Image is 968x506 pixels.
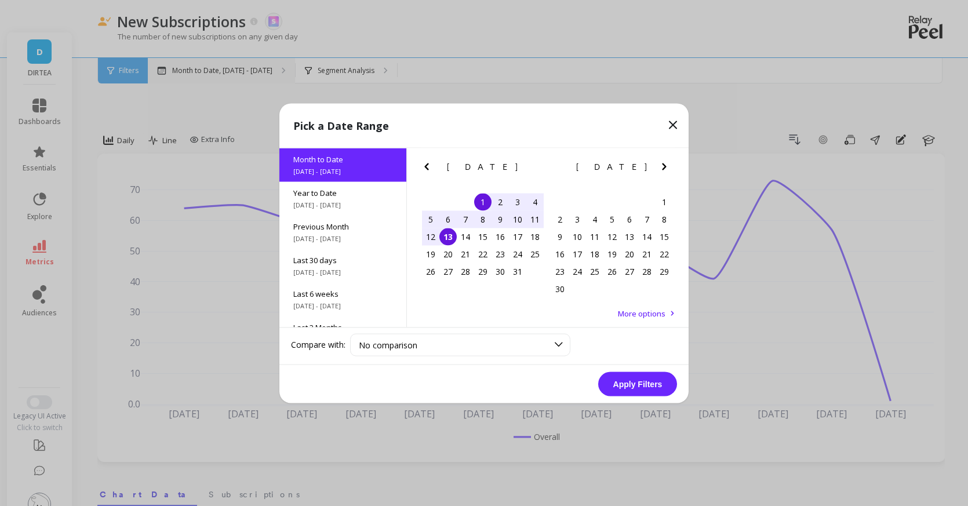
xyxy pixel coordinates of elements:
[492,263,509,280] div: Choose Thursday, October 30th, 2025
[603,245,621,263] div: Choose Wednesday, November 19th, 2025
[474,263,492,280] div: Choose Wednesday, October 29th, 2025
[439,210,457,228] div: Choose Monday, October 6th, 2025
[551,263,569,280] div: Choose Sunday, November 23rd, 2025
[420,159,438,178] button: Previous Month
[474,245,492,263] div: Choose Wednesday, October 22nd, 2025
[293,234,392,243] span: [DATE] - [DATE]
[474,210,492,228] div: Choose Wednesday, October 8th, 2025
[551,280,569,297] div: Choose Sunday, November 30th, 2025
[526,245,544,263] div: Choose Saturday, October 25th, 2025
[638,210,656,228] div: Choose Friday, November 7th, 2025
[509,228,526,245] div: Choose Friday, October 17th, 2025
[293,154,392,164] span: Month to Date
[569,263,586,280] div: Choose Monday, November 24th, 2025
[422,210,439,228] div: Choose Sunday, October 5th, 2025
[638,228,656,245] div: Choose Friday, November 14th, 2025
[492,228,509,245] div: Choose Thursday, October 16th, 2025
[492,245,509,263] div: Choose Thursday, October 23rd, 2025
[621,228,638,245] div: Choose Thursday, November 13th, 2025
[492,193,509,210] div: Choose Thursday, October 2nd, 2025
[509,245,526,263] div: Choose Friday, October 24th, 2025
[474,228,492,245] div: Choose Wednesday, October 15th, 2025
[293,322,392,332] span: Last 3 Months
[638,263,656,280] div: Choose Friday, November 28th, 2025
[656,228,673,245] div: Choose Saturday, November 15th, 2025
[621,210,638,228] div: Choose Thursday, November 6th, 2025
[447,162,519,171] span: [DATE]
[526,193,544,210] div: Choose Saturday, October 4th, 2025
[621,263,638,280] div: Choose Thursday, November 27th, 2025
[509,263,526,280] div: Choose Friday, October 31st, 2025
[293,187,392,198] span: Year to Date
[293,301,392,310] span: [DATE] - [DATE]
[457,210,474,228] div: Choose Tuesday, October 7th, 2025
[569,245,586,263] div: Choose Monday, November 17th, 2025
[293,117,389,133] p: Pick a Date Range
[598,372,677,396] button: Apply Filters
[528,159,547,178] button: Next Month
[576,162,649,171] span: [DATE]
[293,254,392,265] span: Last 30 days
[656,210,673,228] div: Choose Saturday, November 8th, 2025
[586,228,603,245] div: Choose Tuesday, November 11th, 2025
[549,159,567,178] button: Previous Month
[439,228,457,245] div: Choose Monday, October 13th, 2025
[586,263,603,280] div: Choose Tuesday, November 25th, 2025
[618,308,665,318] span: More options
[656,263,673,280] div: Choose Saturday, November 29th, 2025
[293,221,392,231] span: Previous Month
[293,267,392,276] span: [DATE] - [DATE]
[569,228,586,245] div: Choose Monday, November 10th, 2025
[526,210,544,228] div: Choose Saturday, October 11th, 2025
[293,288,392,298] span: Last 6 weeks
[656,193,673,210] div: Choose Saturday, November 1st, 2025
[638,245,656,263] div: Choose Friday, November 21st, 2025
[551,193,673,297] div: month 2025-11
[293,200,392,209] span: [DATE] - [DATE]
[657,159,676,178] button: Next Month
[526,228,544,245] div: Choose Saturday, October 18th, 2025
[457,228,474,245] div: Choose Tuesday, October 14th, 2025
[586,210,603,228] div: Choose Tuesday, November 4th, 2025
[603,228,621,245] div: Choose Wednesday, November 12th, 2025
[293,166,392,176] span: [DATE] - [DATE]
[621,245,638,263] div: Choose Thursday, November 20th, 2025
[551,245,569,263] div: Choose Sunday, November 16th, 2025
[551,228,569,245] div: Choose Sunday, November 9th, 2025
[359,339,417,350] span: No comparison
[457,245,474,263] div: Choose Tuesday, October 21st, 2025
[492,210,509,228] div: Choose Thursday, October 9th, 2025
[439,263,457,280] div: Choose Monday, October 27th, 2025
[586,245,603,263] div: Choose Tuesday, November 18th, 2025
[422,245,439,263] div: Choose Sunday, October 19th, 2025
[422,228,439,245] div: Choose Sunday, October 12th, 2025
[439,245,457,263] div: Choose Monday, October 20th, 2025
[474,193,492,210] div: Choose Wednesday, October 1st, 2025
[422,263,439,280] div: Choose Sunday, October 26th, 2025
[422,193,544,280] div: month 2025-10
[291,339,345,351] label: Compare with:
[569,210,586,228] div: Choose Monday, November 3rd, 2025
[603,263,621,280] div: Choose Wednesday, November 26th, 2025
[457,263,474,280] div: Choose Tuesday, October 28th, 2025
[509,210,526,228] div: Choose Friday, October 10th, 2025
[603,210,621,228] div: Choose Wednesday, November 5th, 2025
[551,210,569,228] div: Choose Sunday, November 2nd, 2025
[656,245,673,263] div: Choose Saturday, November 22nd, 2025
[509,193,526,210] div: Choose Friday, October 3rd, 2025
